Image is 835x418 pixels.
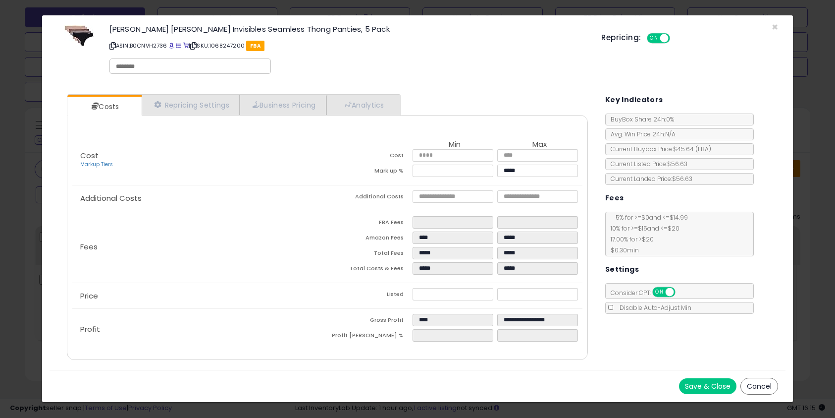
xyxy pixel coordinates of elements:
span: Avg. Win Price 24h: N/A [606,130,676,138]
td: Amazon Fees [327,232,413,247]
td: Additional Costs [327,190,413,206]
span: OFF [674,288,689,297]
td: Profit [PERSON_NAME] % [327,329,413,345]
a: Your listing only [183,42,189,50]
a: All offer listings [176,42,181,50]
td: Gross Profit [327,314,413,329]
span: Consider CPT: [606,289,688,297]
h3: [PERSON_NAME] [PERSON_NAME] Invisibles Seamless Thong Panties, 5 Pack [109,25,587,33]
span: ON [653,288,666,297]
a: Analytics [326,95,400,115]
span: Current Landed Price: $56.63 [606,175,692,183]
td: Total Costs & Fees [327,262,413,278]
button: Save & Close [679,378,736,394]
span: ( FBA ) [695,145,711,153]
h5: Settings [605,263,639,276]
a: Repricing Settings [142,95,240,115]
span: Disable Auto-Adjust Min [615,303,691,312]
button: Cancel [740,378,778,395]
a: Costs [67,97,141,117]
th: Min [413,140,498,149]
span: Current Listed Price: $56.63 [606,160,687,168]
td: Mark up % [327,165,413,180]
h5: Repricing: [601,34,641,42]
p: Price [72,292,327,300]
p: Cost [72,152,327,169]
p: Profit [72,325,327,333]
span: 5 % for >= $0 and <= $14.99 [611,213,688,222]
span: 10 % for >= $15 and <= $20 [606,224,679,233]
td: Listed [327,288,413,303]
span: $45.64 [673,145,711,153]
a: BuyBox page [169,42,174,50]
td: FBA Fees [327,216,413,232]
p: Additional Costs [72,194,327,202]
th: Max [497,140,582,149]
span: 17.00 % for > $20 [606,235,654,243]
h5: Key Indicators [605,94,663,106]
h5: Fees [605,192,624,204]
span: BuyBox Share 24h: 0% [606,115,674,123]
p: Fees [72,243,327,251]
a: Markup Tiers [80,161,113,168]
span: ON [648,34,661,43]
span: FBA [246,41,264,51]
span: $0.30 min [606,246,639,254]
td: Total Fees [327,247,413,262]
a: Business Pricing [240,95,326,115]
img: 3181xQTdKbL._SL60_.jpg [64,25,94,47]
span: OFF [669,34,684,43]
td: Cost [327,149,413,165]
span: × [772,20,778,34]
span: Current Buybox Price: [606,145,711,153]
p: ASIN: B0CNVH2736 | SKU: 1068247200 [109,38,587,54]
